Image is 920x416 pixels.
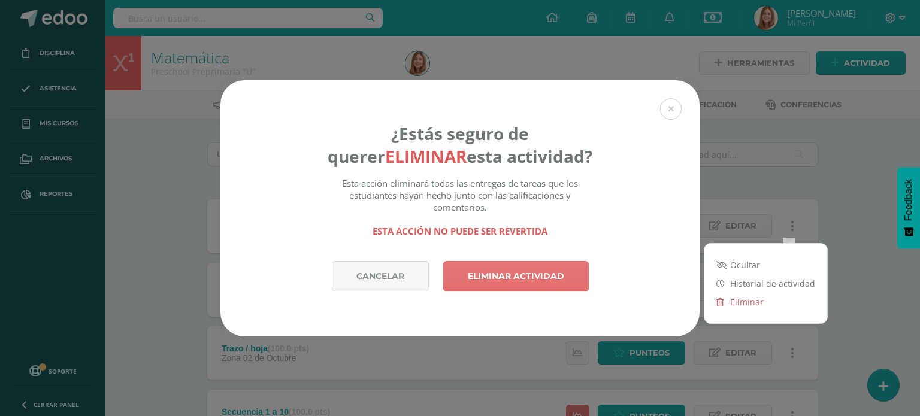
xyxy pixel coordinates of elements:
[704,293,827,311] a: Eliminar
[443,261,589,291] a: Eliminar actividad
[903,179,914,221] span: Feedback
[373,225,547,237] strong: Esta acción no puede ser revertida
[704,256,827,274] a: Ocultar
[897,167,920,248] button: Feedback - Mostrar encuesta
[328,177,593,237] div: Esta acción eliminará todas las entregas de tareas que los estudiantes hayan hecho junto con las ...
[660,98,682,120] button: Close (Esc)
[332,261,429,291] a: Cancelar
[385,145,467,168] strong: eliminar
[704,274,827,293] a: Historial de actividad
[328,122,593,168] h4: ¿Estás seguro de querer esta actividad?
